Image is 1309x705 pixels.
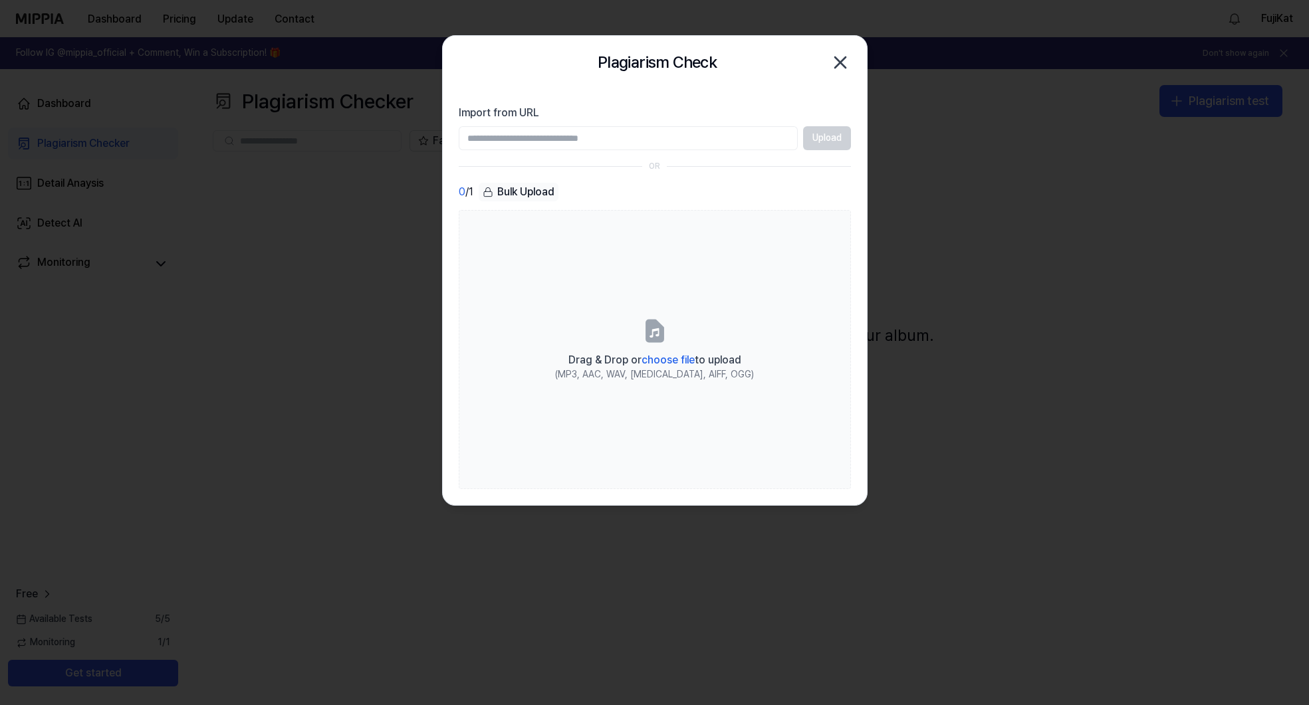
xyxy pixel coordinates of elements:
[479,183,558,201] div: Bulk Upload
[568,353,741,366] span: Drag & Drop or to upload
[555,368,754,381] div: (MP3, AAC, WAV, [MEDICAL_DATA], AIFF, OGG)
[598,50,717,75] h2: Plagiarism Check
[459,184,465,200] span: 0
[649,161,660,172] div: OR
[459,183,473,202] div: / 1
[459,105,851,121] label: Import from URL
[642,353,695,366] span: choose file
[479,183,558,202] button: Bulk Upload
